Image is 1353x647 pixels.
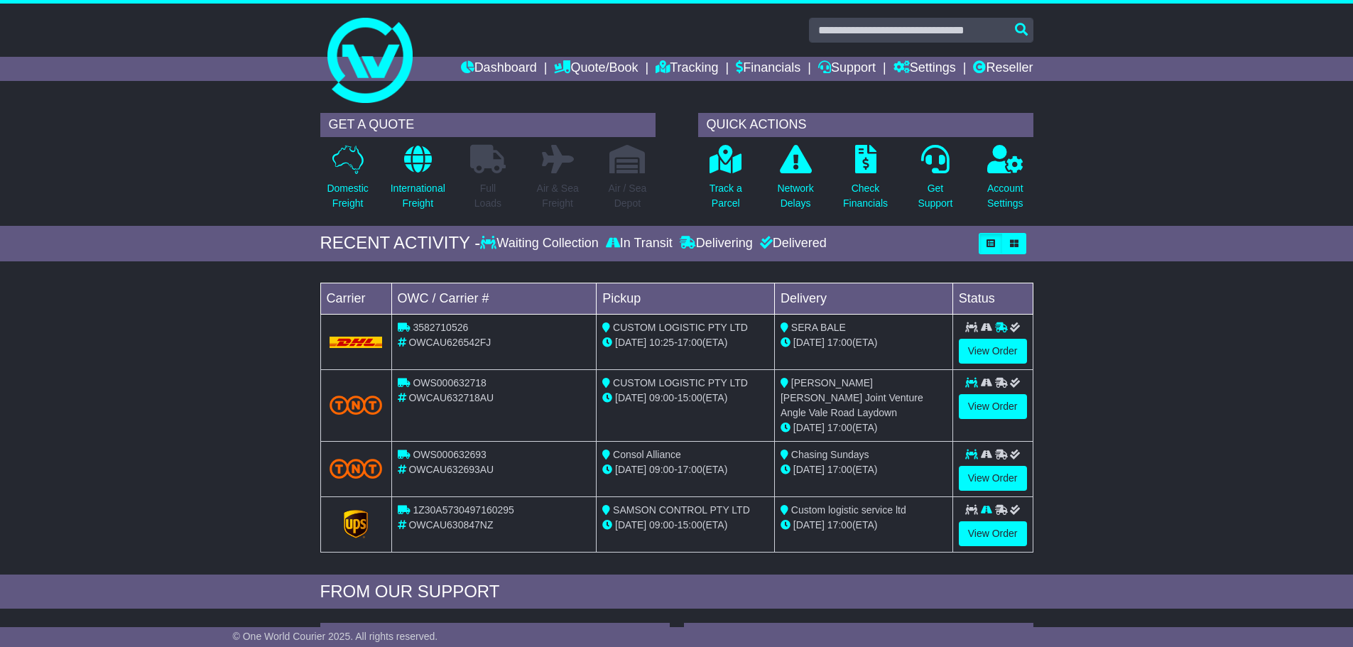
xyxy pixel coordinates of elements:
div: FROM OUR SUPPORT [320,582,1033,602]
span: SAMSON CONTROL PTY LTD [613,504,750,516]
a: View Order [959,521,1027,546]
a: View Order [959,394,1027,419]
a: View Order [959,339,1027,364]
span: 17:00 [678,464,702,475]
td: Delivery [774,283,952,314]
span: 17:00 [827,422,852,433]
p: Get Support [918,181,952,211]
div: (ETA) [781,335,947,350]
div: (ETA) [781,462,947,477]
div: Delivered [756,236,827,251]
a: InternationalFreight [390,144,446,219]
p: Check Financials [843,181,888,211]
span: [DATE] [615,464,646,475]
p: Full Loads [470,181,506,211]
span: [DATE] [615,337,646,348]
span: 3582710526 [413,322,468,333]
p: Network Delays [777,181,813,211]
div: - (ETA) [602,462,768,477]
p: Air / Sea Depot [609,181,647,211]
span: CUSTOM LOGISTIC PTY LTD [613,377,748,388]
span: 17:00 [827,464,852,475]
span: OWS000632693 [413,449,487,460]
span: 15:00 [678,519,702,531]
a: Dashboard [461,57,537,81]
span: Consol Alliance [613,449,681,460]
span: [DATE] [793,519,825,531]
span: 10:25 [649,337,674,348]
span: OWCAU632693AU [408,464,494,475]
span: OWS000632718 [413,377,487,388]
div: (ETA) [781,420,947,435]
a: DomesticFreight [326,144,369,219]
div: - (ETA) [602,391,768,406]
span: 09:00 [649,392,674,403]
span: [DATE] [615,519,646,531]
a: Financials [736,57,800,81]
a: View Order [959,466,1027,491]
span: © One World Courier 2025. All rights reserved. [233,631,438,642]
a: Settings [893,57,956,81]
a: Track aParcel [709,144,743,219]
div: Delivering [676,236,756,251]
a: Tracking [656,57,718,81]
a: Reseller [973,57,1033,81]
div: QUICK ACTIONS [698,113,1033,137]
span: 09:00 [649,519,674,531]
div: In Transit [602,236,676,251]
div: - (ETA) [602,335,768,350]
a: GetSupport [917,144,953,219]
div: GET A QUOTE [320,113,656,137]
span: OWCAU626542FJ [408,337,491,348]
span: Chasing Sundays [791,449,869,460]
span: OWCAU630847NZ [408,519,493,531]
span: [DATE] [793,422,825,433]
span: Custom logistic service ltd [791,504,906,516]
p: Account Settings [987,181,1023,211]
td: Carrier [320,283,391,314]
span: [DATE] [793,337,825,348]
p: Track a Parcel [710,181,742,211]
span: 17:00 [827,337,852,348]
a: Quote/Book [554,57,638,81]
a: AccountSettings [987,144,1024,219]
div: (ETA) [781,518,947,533]
span: 17:00 [678,337,702,348]
td: OWC / Carrier # [391,283,597,314]
span: SERA BALE [791,322,846,333]
span: 15:00 [678,392,702,403]
div: - (ETA) [602,518,768,533]
div: Waiting Collection [480,236,602,251]
span: [DATE] [615,392,646,403]
a: Support [818,57,876,81]
span: CUSTOM LOGISTIC PTY LTD [613,322,748,333]
td: Status [952,283,1033,314]
a: NetworkDelays [776,144,814,219]
img: GetCarrierServiceLogo [344,510,368,538]
span: 09:00 [649,464,674,475]
span: 1Z30A5730497160295 [413,504,514,516]
td: Pickup [597,283,775,314]
span: [PERSON_NAME] [PERSON_NAME] Joint Venture Angle Vale Road Laydown [781,377,923,418]
p: International Freight [391,181,445,211]
div: RECENT ACTIVITY - [320,233,481,254]
img: DHL.png [330,337,383,348]
p: Air & Sea Freight [537,181,579,211]
a: CheckFinancials [842,144,889,219]
img: TNT_Domestic.png [330,459,383,478]
span: OWCAU632718AU [408,392,494,403]
span: 17:00 [827,519,852,531]
img: TNT_Domestic.png [330,396,383,415]
span: [DATE] [793,464,825,475]
p: Domestic Freight [327,181,368,211]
